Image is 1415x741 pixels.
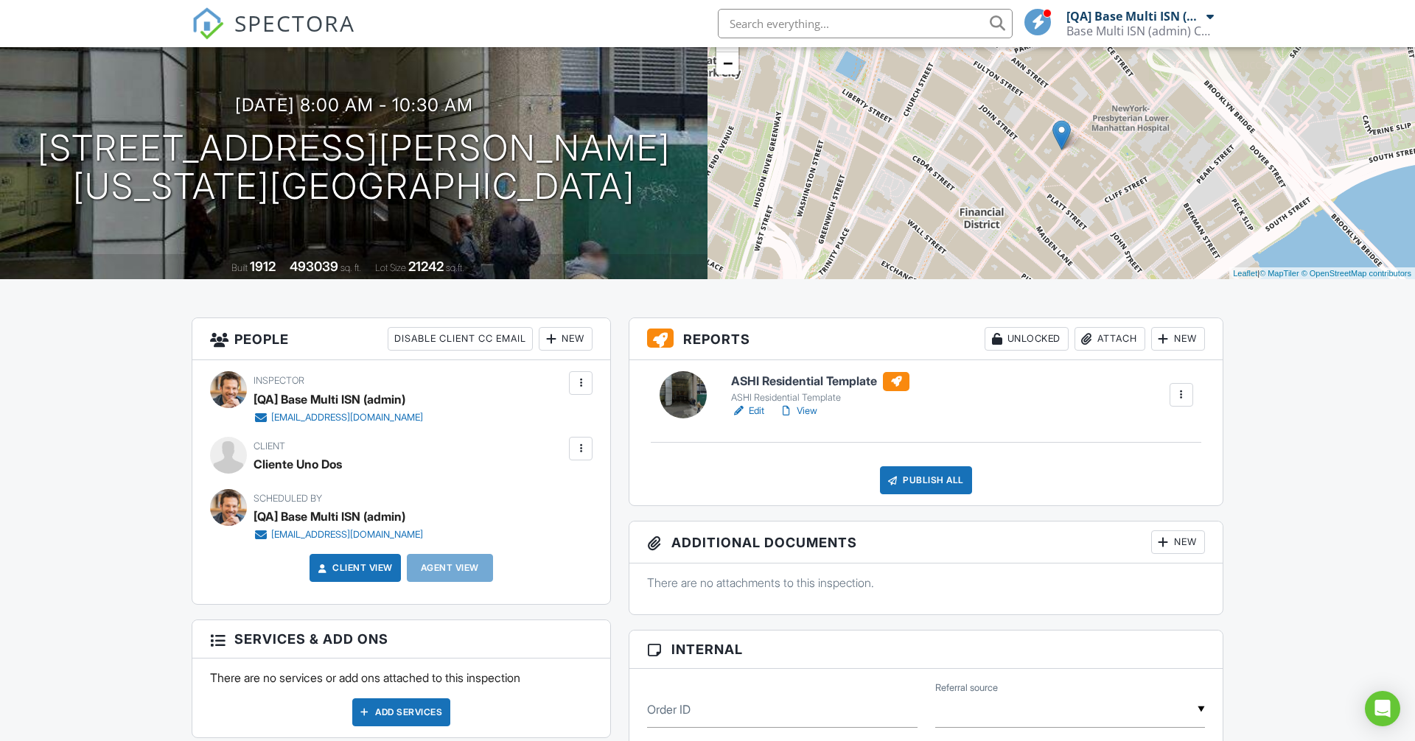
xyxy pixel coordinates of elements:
a: Client View [315,561,393,575]
h3: Services & Add ons [192,620,610,659]
h6: ASHI Residential Template [731,372,909,391]
span: Built [231,262,248,273]
span: sq. ft. [340,262,361,273]
p: There are no attachments to this inspection. [647,575,1205,591]
div: Unlocked [985,327,1069,351]
h3: [DATE] 8:00 am - 10:30 am [235,95,473,115]
input: Search everything... [718,9,1013,38]
div: [EMAIL_ADDRESS][DOMAIN_NAME] [271,412,423,424]
div: 1912 [250,259,276,274]
div: [QA] Base Multi ISN (admin) [254,388,405,410]
span: Lot Size [375,262,406,273]
div: Cliente Uno Dos [254,453,342,475]
div: ASHI Residential Template [731,392,909,404]
h1: [STREET_ADDRESS][PERSON_NAME] [US_STATE][GEOGRAPHIC_DATA] [38,129,671,207]
span: sq.ft. [446,262,464,273]
span: Inspector [254,375,304,386]
div: Add Services [352,698,450,726]
div: Attach [1075,327,1145,351]
div: [QA] Base Multi ISN (admin) [1066,9,1203,24]
a: Zoom out [716,52,738,74]
div: Open Intercom Messenger [1365,691,1400,726]
a: SPECTORA [192,20,355,51]
span: SPECTORA [234,7,355,38]
a: Leaflet [1233,269,1257,278]
div: New [539,327,593,351]
div: 21242 [408,259,444,274]
div: [QA] Base Multi ISN (admin) [254,505,405,527]
label: Order ID [647,701,691,717]
div: There are no services or add ons attached to this inspection [192,659,610,737]
div: | [1229,267,1415,280]
a: © MapTiler [1259,269,1299,278]
div: 493039 [290,259,338,274]
h3: People [192,318,610,360]
div: Base Multi ISN (admin) Company [1066,24,1214,38]
a: [EMAIL_ADDRESS][DOMAIN_NAME] [254,527,423,542]
a: ASHI Residential Template ASHI Residential Template [731,372,909,404]
a: Edit [731,404,764,418]
h3: Additional Documents [629,521,1223,563]
div: Publish All [880,466,972,494]
a: View [779,404,817,418]
div: Report was successfully created. [1149,46,1372,81]
label: Referral source [935,681,998,695]
div: New [1151,327,1205,351]
img: The Best Home Inspection Software - Spectora [192,7,224,40]
span: Scheduled By [254,493,322,504]
span: Client [254,440,285,452]
a: [EMAIL_ADDRESS][DOMAIN_NAME] [254,410,423,425]
a: © OpenStreetMap contributors [1302,269,1411,278]
div: Disable Client CC Email [388,327,533,351]
div: New [1151,530,1205,554]
h3: Internal [629,631,1223,669]
div: [EMAIL_ADDRESS][DOMAIN_NAME] [271,529,423,541]
h3: Reports [629,318,1223,360]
